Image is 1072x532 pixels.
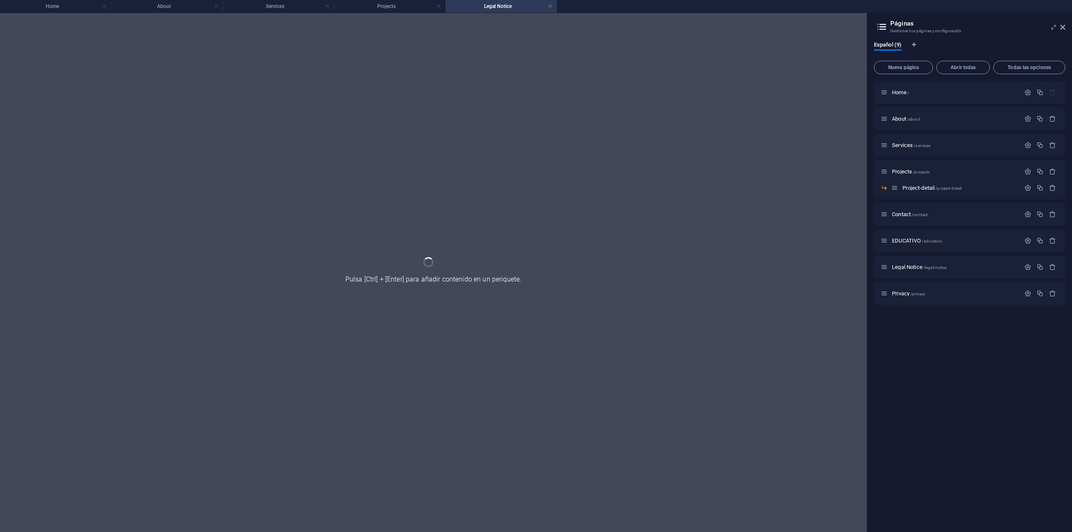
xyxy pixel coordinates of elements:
[914,143,930,148] span: /services
[910,292,925,296] span: /privacy
[1024,184,1031,191] div: Configuración
[1024,290,1031,297] div: Configuración
[1049,290,1056,297] div: Eliminar
[940,65,986,70] span: Abrir todas
[889,142,1020,148] div: Services/services
[1024,168,1031,175] div: Configuración
[900,185,1020,191] div: Project-detail/project-detail
[1049,263,1056,271] div: Eliminar
[446,2,557,11] h4: Legal Notice
[902,185,961,191] span: Project-detail
[1024,237,1031,244] div: Configuración
[1036,142,1044,149] div: Duplicar
[889,264,1020,270] div: Legal Notice/legal-notice
[889,238,1020,243] div: EDUCATIVO/educativo
[1049,142,1056,149] div: Eliminar
[334,2,446,11] h4: Projects
[922,239,942,243] span: /educativo
[111,2,223,11] h4: About
[1036,168,1044,175] div: Duplicar
[1049,115,1056,122] div: Eliminar
[1049,211,1056,218] div: Eliminar
[890,27,1049,35] h3: Gestionar tus páginas y configuración
[923,265,947,270] span: /legal-notice
[892,211,928,217] span: Contact
[1036,290,1044,297] div: Duplicar
[892,89,909,96] span: Haz clic para abrir la página
[889,90,1020,95] div: Home/
[936,61,990,74] button: Abrir todas
[889,169,1020,174] div: Projects/projects
[892,168,930,175] span: Haz clic para abrir la página
[1024,115,1031,122] div: Configuración
[993,61,1065,74] button: Todas las opciones
[874,41,1065,57] div: Pestañas de idiomas
[878,65,929,70] span: Nueva página
[1036,263,1044,271] div: Duplicar
[1049,168,1056,175] div: Eliminar
[1049,89,1056,96] div: La página principal no puede eliminarse
[997,65,1062,70] span: Todas las opciones
[1024,89,1031,96] div: Configuración
[889,291,1020,296] div: Privacy/privacy
[892,142,930,148] span: Haz clic para abrir la página
[1024,142,1031,149] div: Configuración
[1036,211,1044,218] div: Duplicar
[889,212,1020,217] div: Contact/contact
[1049,184,1056,191] div: Eliminar
[892,238,942,244] span: EDUCATIVO
[892,116,920,122] span: About
[913,170,930,174] span: /projects
[890,20,1065,27] h2: Páginas
[1036,115,1044,122] div: Duplicar
[874,61,933,74] button: Nueva página
[907,90,909,95] span: /
[1036,237,1044,244] div: Duplicar
[892,264,946,270] span: Legal Notice
[1024,263,1031,271] div: Configuración
[223,2,334,11] h4: Services
[874,40,902,52] span: Español (9)
[907,117,920,121] span: /about
[935,186,961,191] span: /project-detail
[1024,211,1031,218] div: Configuración
[892,290,925,297] span: Privacy
[1049,237,1056,244] div: Eliminar
[1036,89,1044,96] div: Duplicar
[1036,184,1044,191] div: Duplicar
[889,116,1020,121] div: About/about
[912,212,928,217] span: /contact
